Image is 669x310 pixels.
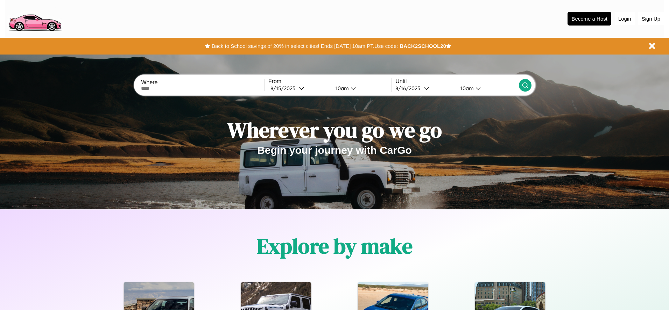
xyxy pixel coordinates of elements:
label: From [268,78,392,85]
button: Login [615,12,635,25]
button: 10am [455,85,519,92]
h1: Explore by make [257,232,413,260]
img: logo [5,3,64,33]
button: 8/15/2025 [268,85,330,92]
div: 8 / 16 / 2025 [395,85,424,92]
div: 10am [457,85,476,92]
button: Sign Up [638,12,664,25]
button: Back to School savings of 20% in select cities! Ends [DATE] 10am PT.Use code: [210,41,400,51]
button: 10am [330,85,392,92]
div: 8 / 15 / 2025 [270,85,299,92]
label: Until [395,78,519,85]
label: Where [141,79,264,86]
button: Become a Host [568,12,611,26]
div: 10am [332,85,351,92]
b: BACK2SCHOOL20 [400,43,446,49]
